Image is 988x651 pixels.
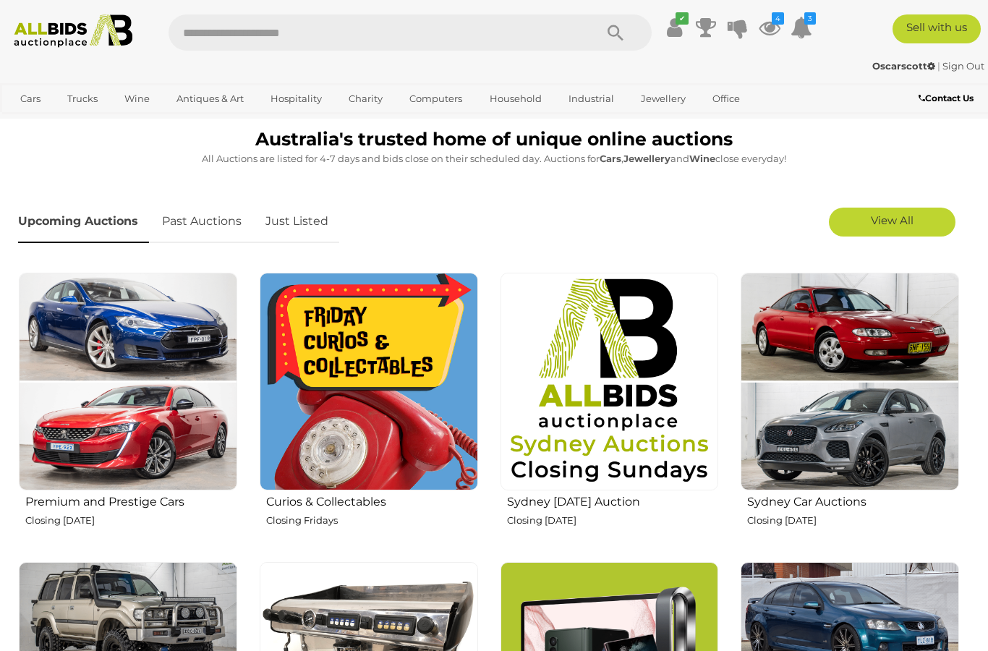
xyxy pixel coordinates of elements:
a: Contact Us [919,90,977,106]
h2: Premium and Prestige Cars [25,492,237,509]
span: View All [871,213,914,227]
p: Closing [DATE] [747,512,959,529]
a: Past Auctions [151,200,252,243]
b: Contact Us [919,93,974,103]
a: Sydney Car Auctions Closing [DATE] [740,272,959,551]
a: Computers [400,87,472,111]
a: Charity [339,87,392,111]
a: Sign Out [942,60,984,72]
h1: Australia's trusted home of unique online auctions [18,129,970,150]
p: Closing [DATE] [25,512,237,529]
a: [GEOGRAPHIC_DATA] [67,111,189,135]
i: 4 [772,12,784,25]
a: Antiques & Art [167,87,253,111]
p: All Auctions are listed for 4-7 days and bids close on their scheduled day. Auctions for , and cl... [18,150,970,167]
h2: Sydney [DATE] Auction [507,492,719,509]
h2: Sydney Car Auctions [747,492,959,509]
a: Curios & Collectables Closing Fridays [259,272,478,551]
a: Sports [11,111,59,135]
a: Cars [11,87,50,111]
a: Household [480,87,551,111]
a: Sell with us [893,14,981,43]
a: View All [829,208,955,237]
a: Jewellery [631,87,695,111]
img: Sydney Sunday Auction [501,273,719,491]
a: 3 [791,14,812,41]
a: ✔ [663,14,685,41]
i: 3 [804,12,816,25]
img: Sydney Car Auctions [741,273,959,491]
a: Hospitality [261,87,331,111]
a: Trucks [58,87,107,111]
a: 4 [759,14,780,41]
a: Premium and Prestige Cars Closing [DATE] [18,272,237,551]
strong: Wine [689,153,715,164]
img: Allbids.com.au [7,14,139,48]
a: Industrial [559,87,623,111]
img: Curios & Collectables [260,273,478,491]
a: Office [703,87,749,111]
a: Upcoming Auctions [18,200,149,243]
a: Oscarscott [872,60,937,72]
img: Premium and Prestige Cars [19,273,237,491]
a: Sydney [DATE] Auction Closing [DATE] [500,272,719,551]
a: Wine [115,87,159,111]
h2: Curios & Collectables [266,492,478,509]
a: Just Listed [255,200,339,243]
strong: Jewellery [623,153,670,164]
span: | [937,60,940,72]
p: Closing Fridays [266,512,478,529]
p: Closing [DATE] [507,512,719,529]
button: Search [579,14,652,51]
strong: Cars [600,153,621,164]
strong: Oscarscott [872,60,935,72]
i: ✔ [676,12,689,25]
